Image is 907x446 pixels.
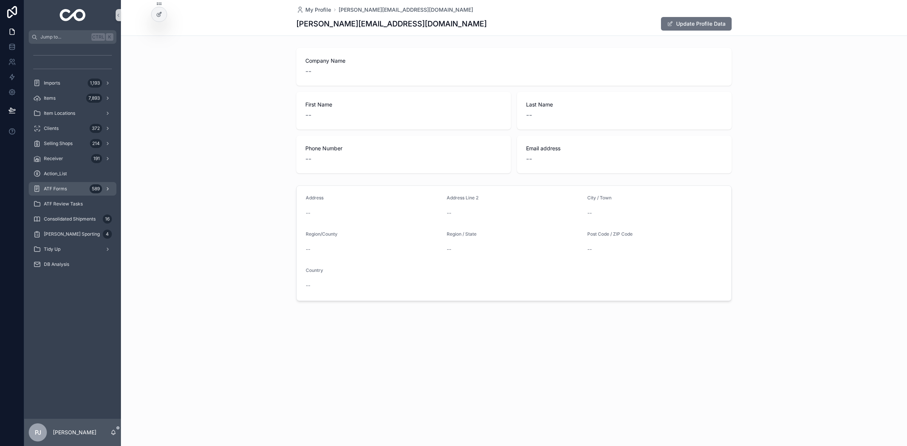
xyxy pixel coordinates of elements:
span: PJ [35,428,41,437]
span: Action_List [44,171,67,177]
span: Items [44,95,56,101]
a: [PERSON_NAME] Sporting4 [29,227,116,241]
img: App logo [60,9,86,21]
span: DB Analysis [44,261,69,267]
span: -- [447,245,451,253]
span: Region/County [306,231,337,237]
a: ATF Review Tasks [29,197,116,211]
span: -- [306,209,310,217]
div: 7,893 [86,94,102,103]
span: My Profile [305,6,331,14]
span: Region / State [447,231,477,237]
span: Tidy Up [44,246,60,252]
span: Post Code / ZIP Code [587,231,633,237]
span: -- [587,209,592,217]
span: ATF Forms [44,186,67,192]
span: [PERSON_NAME] Sporting [44,231,100,237]
a: Clients372 [29,122,116,135]
a: Selling Shops214 [29,137,116,150]
div: 191 [91,154,102,163]
a: Tidy Up [29,242,116,256]
div: 589 [90,184,102,193]
span: -- [305,154,311,164]
a: Imports1,193 [29,76,116,90]
a: Action_List [29,167,116,181]
span: -- [526,154,532,164]
span: -- [306,245,310,253]
span: -- [305,66,311,77]
span: Consolidated Shipments [44,216,96,222]
span: K [107,34,113,40]
span: First Name [305,101,502,108]
span: -- [526,110,532,120]
div: 372 [90,124,102,133]
button: Update Profile Data [661,17,732,31]
span: Clients [44,125,59,131]
span: -- [587,245,592,253]
button: Jump to...CtrlK [29,30,116,44]
span: Address Line 2 [447,195,478,201]
a: DB Analysis [29,258,116,271]
span: -- [306,282,310,289]
p: [PERSON_NAME] [53,429,96,436]
div: 214 [90,139,102,148]
span: Phone Number [305,145,502,152]
a: My Profile [296,6,331,14]
span: Item Locations [44,110,75,116]
span: Ctrl [91,33,105,41]
a: Item Locations [29,106,116,120]
span: Jump to... [40,34,88,40]
div: scrollable content [24,44,121,281]
span: Selling Shops [44,140,73,147]
span: City / Town [587,195,611,201]
h1: [PERSON_NAME][EMAIL_ADDRESS][DOMAIN_NAME] [296,19,487,29]
div: 4 [103,230,112,239]
span: -- [447,209,451,217]
span: -- [305,110,311,120]
span: Receiver [44,156,63,162]
a: ATF Forms589 [29,182,116,196]
span: Address [306,195,323,201]
span: Company Name [305,57,723,65]
span: Email address [526,145,723,152]
a: [PERSON_NAME][EMAIL_ADDRESS][DOMAIN_NAME] [339,6,473,14]
span: Country [306,267,323,273]
a: Consolidated Shipments16 [29,212,116,226]
a: Items7,893 [29,91,116,105]
div: 16 [103,215,112,224]
span: ATF Review Tasks [44,201,83,207]
a: Receiver191 [29,152,116,165]
span: Last Name [526,101,723,108]
span: Imports [44,80,60,86]
div: 1,193 [88,79,102,88]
